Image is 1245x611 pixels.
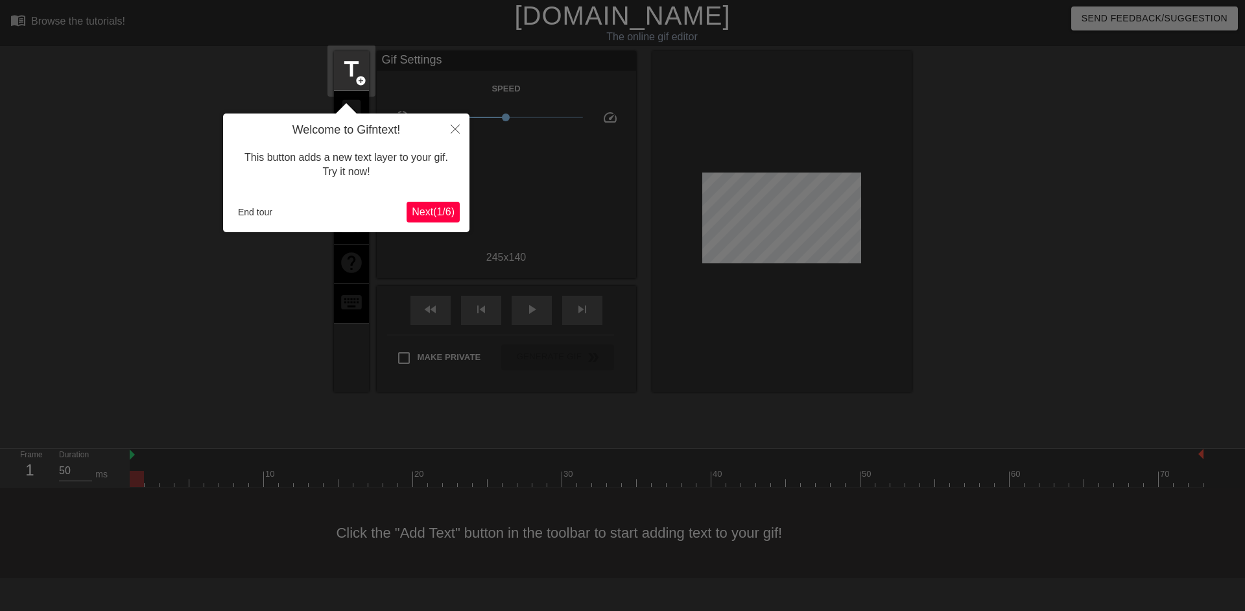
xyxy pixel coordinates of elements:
h4: Welcome to Gifntext! [233,123,460,138]
div: This button adds a new text layer to your gif. Try it now! [233,138,460,193]
button: Next [407,202,460,222]
span: Next ( 1 / 6 ) [412,206,455,217]
button: End tour [233,202,278,222]
button: Close [441,114,469,143]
